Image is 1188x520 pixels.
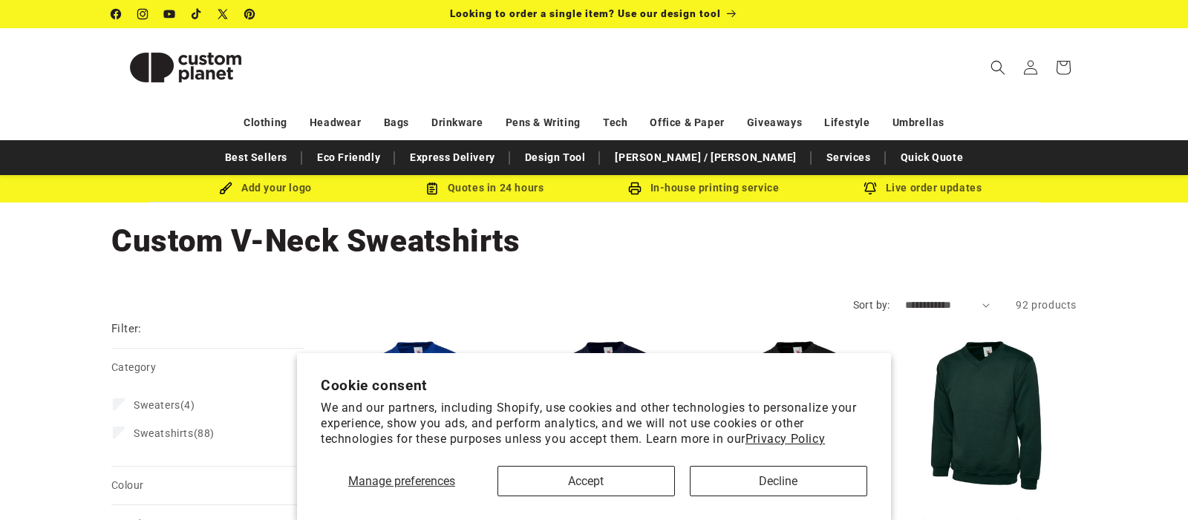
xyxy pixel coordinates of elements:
div: Add your logo [156,179,375,197]
a: Quick Quote [893,145,971,171]
summary: Category (0 selected) [111,349,304,386]
p: We and our partners, including Shopify, use cookies and other technologies to personalize your ex... [321,401,867,447]
a: Headwear [310,110,362,136]
a: Umbrellas [892,110,944,136]
span: (88) [134,427,215,440]
img: Brush Icon [219,182,232,195]
a: Giveaways [747,110,802,136]
a: Privacy Policy [745,432,825,446]
a: Lifestyle [824,110,869,136]
a: Pens & Writing [506,110,581,136]
a: Bags [384,110,409,136]
a: Express Delivery [402,145,503,171]
button: Accept [497,466,675,496]
span: Manage preferences [348,474,455,488]
summary: Search [982,51,1014,84]
label: Sort by: [853,299,890,311]
a: Tech [603,110,627,136]
a: [PERSON_NAME] / [PERSON_NAME] [607,145,803,171]
div: Quotes in 24 hours [375,179,594,197]
a: Drinkware [431,110,483,136]
h1: Custom V-Neck Sweatshirts [111,221,1077,261]
img: Order updates [864,182,877,195]
div: In-house printing service [594,179,813,197]
a: Design Tool [518,145,593,171]
img: In-house printing [628,182,642,195]
h2: Cookie consent [321,377,867,394]
button: Manage preferences [321,466,483,496]
span: Colour [111,479,143,491]
a: Office & Paper [650,110,724,136]
a: Services [819,145,878,171]
img: Order Updates Icon [425,182,439,195]
summary: Colour (0 selected) [111,467,304,504]
a: Custom Planet [106,28,266,106]
span: Category [111,361,156,373]
a: Clothing [244,110,287,136]
img: Custom Planet [111,34,260,101]
button: Decline [690,466,867,496]
span: Sweatshirts [134,427,194,439]
span: (4) [134,398,195,412]
span: Looking to order a single item? Use our design tool [450,7,721,19]
span: 92 products [1016,299,1077,311]
h2: Filter: [111,320,142,338]
a: Best Sellers [218,145,295,171]
span: Sweaters [134,399,180,411]
div: Live order updates [813,179,1032,197]
a: Eco Friendly [310,145,388,171]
